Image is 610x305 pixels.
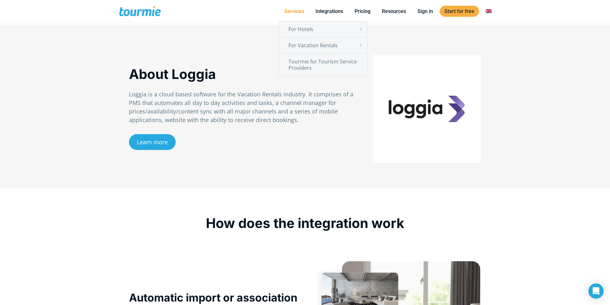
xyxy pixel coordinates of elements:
a: Resources [377,7,411,15]
a: Integrations [311,7,348,15]
a: Pricing [350,7,375,15]
a: For Hotels [279,21,367,37]
p: Loggia is a cloud based software for the Vacation Rentals industry. It comprises of a PMS that au... [129,90,359,124]
a: Services [280,7,309,15]
div: Open Intercom Messenger [588,283,604,299]
p: About Loggia [129,65,359,84]
a: Start for free [440,6,479,17]
p: How does the integration work [129,214,481,233]
a: Learn more [129,134,176,150]
a: For Vacation Rentals [279,37,367,53]
a: Tourmie for Tourism Service Providers [279,54,367,76]
a: Sign in [413,7,438,15]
